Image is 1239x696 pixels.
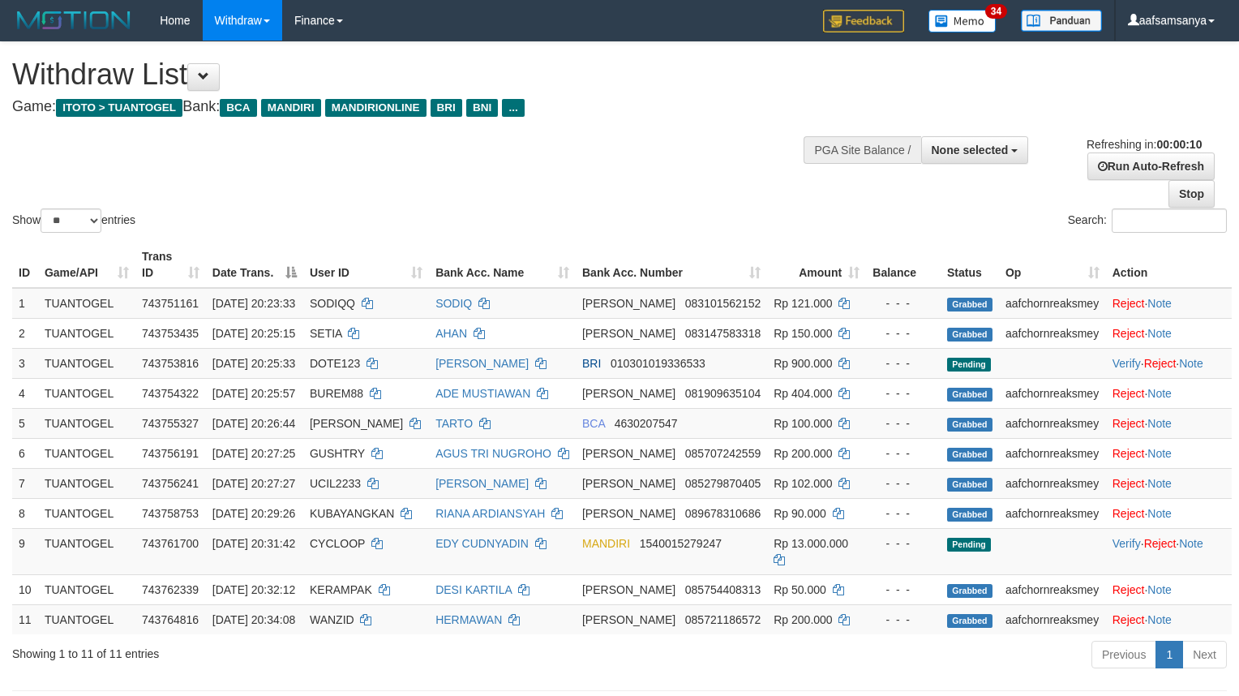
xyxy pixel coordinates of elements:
[582,477,675,490] span: [PERSON_NAME]
[1147,583,1172,596] a: Note
[435,507,545,520] a: RIANA ARDIANSYAH
[928,10,997,32] img: Button%20Memo.svg
[212,447,295,460] span: [DATE] 20:27:25
[56,99,182,117] span: ITOTO > TUANTOGEL
[947,298,992,311] span: Grabbed
[303,242,429,288] th: User ID: activate to sort column ascending
[947,358,991,372] span: Pending
[12,348,38,378] td: 3
[774,583,826,596] span: Rp 50.000
[310,507,395,520] span: KUBAYANGKAN
[1113,537,1141,550] a: Verify
[999,574,1106,604] td: aafchornreaksmey
[1106,574,1232,604] td: ·
[774,477,832,490] span: Rp 102.000
[947,388,992,402] span: Grabbed
[431,99,462,117] span: BRI
[999,498,1106,528] td: aafchornreaksmey
[640,537,722,550] span: Copy 1540015279247 to clipboard
[1106,288,1232,319] td: ·
[1113,447,1145,460] a: Reject
[685,447,761,460] span: Copy 085707242559 to clipboard
[1112,208,1227,233] input: Search:
[774,507,826,520] span: Rp 90.000
[38,348,135,378] td: TUANTOGEL
[947,448,992,462] span: Grabbed
[1113,387,1145,400] a: Reject
[12,378,38,408] td: 4
[1106,438,1232,468] td: ·
[310,357,360,370] span: DOTE123
[310,417,403,430] span: [PERSON_NAME]
[261,99,321,117] span: MANDIRI
[582,297,675,310] span: [PERSON_NAME]
[1179,357,1203,370] a: Note
[872,475,934,492] div: - - -
[685,583,761,596] span: Copy 085754408313 to clipboard
[1106,604,1232,634] td: ·
[1156,138,1202,151] strong: 00:00:10
[142,417,199,430] span: 743755327
[947,614,992,628] span: Grabbed
[866,242,941,288] th: Balance
[435,613,502,626] a: HERMAWAN
[582,417,605,430] span: BCA
[325,99,427,117] span: MANDIRIONLINE
[582,537,630,550] span: MANDIRI
[310,297,355,310] span: SODIQQ
[774,387,832,400] span: Rp 404.000
[1144,357,1177,370] a: Reject
[502,99,524,117] span: ...
[774,613,832,626] span: Rp 200.000
[999,288,1106,319] td: aafchornreaksmey
[12,288,38,319] td: 1
[435,537,529,550] a: EDY CUDNYADIN
[310,447,365,460] span: GUSHTRY
[872,582,934,598] div: - - -
[12,318,38,348] td: 2
[1106,242,1232,288] th: Action
[38,288,135,319] td: TUANTOGEL
[38,242,135,288] th: Game/API: activate to sort column ascending
[1144,537,1177,550] a: Reject
[999,604,1106,634] td: aafchornreaksmey
[582,447,675,460] span: [PERSON_NAME]
[12,99,810,115] h4: Game: Bank:
[142,357,199,370] span: 743753816
[1147,613,1172,626] a: Note
[12,639,504,662] div: Showing 1 to 11 of 11 entries
[823,10,904,32] img: Feedback.jpg
[1106,378,1232,408] td: ·
[12,604,38,634] td: 11
[142,327,199,340] span: 743753435
[1106,498,1232,528] td: ·
[12,8,135,32] img: MOTION_logo.png
[212,537,295,550] span: [DATE] 20:31:42
[582,327,675,340] span: [PERSON_NAME]
[1113,583,1145,596] a: Reject
[941,242,999,288] th: Status
[872,415,934,432] div: - - -
[435,477,529,490] a: [PERSON_NAME]
[1147,297,1172,310] a: Note
[611,357,705,370] span: Copy 010301019336533 to clipboard
[582,507,675,520] span: [PERSON_NAME]
[1113,297,1145,310] a: Reject
[932,144,1009,157] span: None selected
[12,528,38,574] td: 9
[435,297,472,310] a: SODIQ
[435,447,551,460] a: AGUS TRI NUGROHO
[1147,387,1172,400] a: Note
[12,574,38,604] td: 10
[206,242,303,288] th: Date Trans.: activate to sort column descending
[38,468,135,498] td: TUANTOGEL
[1147,327,1172,340] a: Note
[685,507,761,520] span: Copy 089678310686 to clipboard
[774,417,832,430] span: Rp 100.000
[1113,477,1145,490] a: Reject
[142,507,199,520] span: 743758753
[142,477,199,490] span: 743756241
[999,468,1106,498] td: aafchornreaksmey
[685,327,761,340] span: Copy 083147583318 to clipboard
[1106,318,1232,348] td: ·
